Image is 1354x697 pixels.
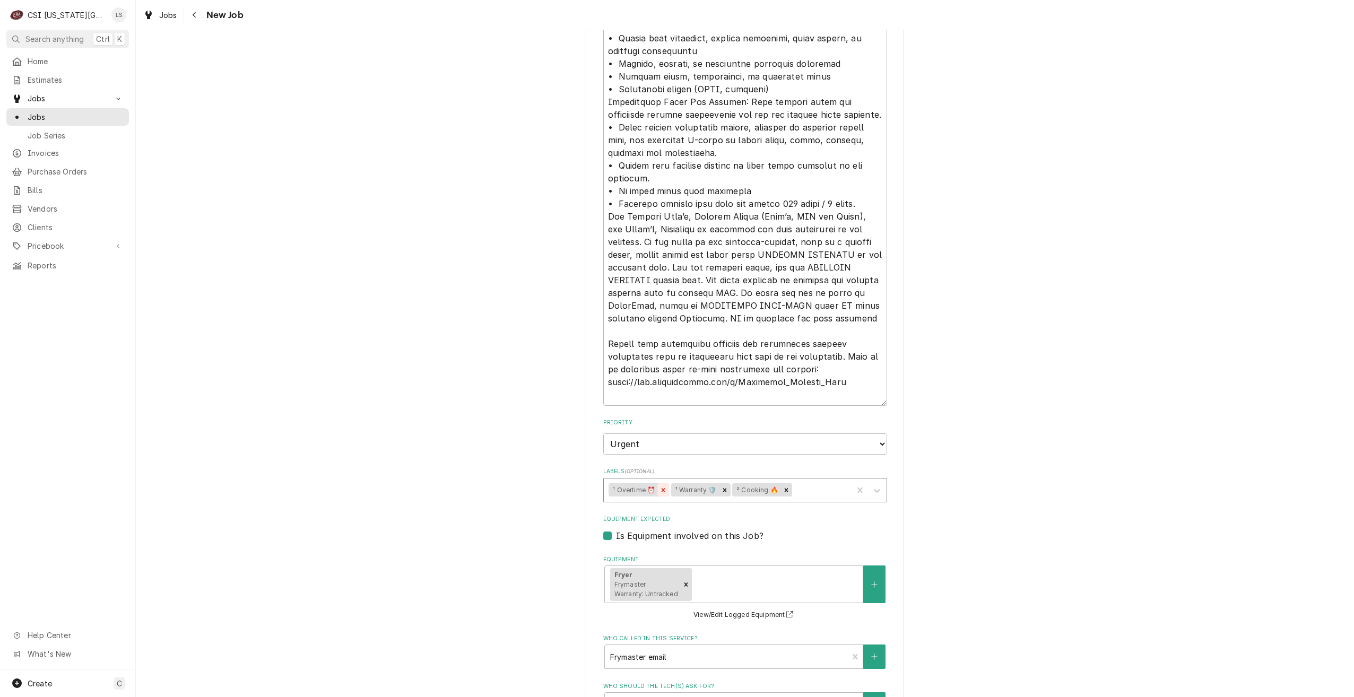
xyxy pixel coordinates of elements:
div: CSI [US_STATE][GEOGRAPHIC_DATA] [28,10,106,21]
span: Jobs [159,10,177,21]
label: Equipment [603,555,887,564]
a: Go to Help Center [6,626,129,644]
span: Vendors [28,203,124,214]
div: Priority [603,419,887,454]
span: Invoices [28,147,124,159]
button: Create New Contact [863,644,886,669]
label: Equipment Expected [603,515,887,524]
a: Home [6,53,129,70]
span: C [117,678,122,689]
span: Ctrl [96,33,110,45]
a: Invoices [6,144,129,162]
a: Bills [6,181,129,199]
svg: Create New Contact [871,653,878,660]
a: Purchase Orders [6,163,129,180]
div: ¹ Overtime ⏰ [609,483,657,497]
label: Is Equipment involved on this Job? [616,529,763,542]
a: Go to What's New [6,645,129,663]
svg: Create New Equipment [871,581,878,588]
span: Purchase Orders [28,166,124,177]
span: Estimates [28,74,124,85]
span: Clients [28,222,124,233]
label: Who should the tech(s) ask for? [603,682,887,691]
span: Create [28,679,52,688]
label: Who called in this service? [603,634,887,643]
div: Remove [object Object] [680,568,692,601]
div: CSI Kansas City's Avatar [10,7,24,22]
span: Reports [28,260,124,271]
a: Jobs [139,6,181,24]
div: Who called in this service? [603,634,887,669]
span: Pricebook [28,240,108,251]
a: Go to Pricebook [6,237,129,255]
div: ¹ Warranty 🛡️ [671,483,719,497]
div: Remove ¹ Warranty 🛡️ [719,483,731,497]
div: ² Cooking 🔥 [732,483,780,497]
a: Job Series [6,127,129,144]
div: Lindy Springer's Avatar [111,7,126,22]
button: View/Edit Logged Equipment [692,608,798,622]
span: Bills [28,185,124,196]
a: Jobs [6,108,129,126]
strong: Fryer [614,571,633,579]
div: LS [111,7,126,22]
button: Create New Equipment [863,565,886,603]
button: Navigate back [186,6,203,23]
button: Search anythingCtrlK [6,30,129,48]
span: Home [28,56,124,67]
span: Help Center [28,630,123,641]
span: ( optional ) [624,468,654,474]
div: Labels [603,467,887,502]
span: Jobs [28,93,108,104]
div: Remove ² Cooking 🔥 [780,483,792,497]
label: Priority [603,419,887,427]
span: Job Series [28,130,124,141]
a: Reports [6,257,129,274]
span: Frymaster Warranty: Untracked [614,580,678,598]
span: Search anything [25,33,84,45]
span: New Job [203,8,244,22]
a: Estimates [6,71,129,89]
a: Clients [6,219,129,236]
span: Jobs [28,111,124,123]
label: Labels [603,467,887,476]
div: Equipment Expected [603,515,887,542]
span: What's New [28,648,123,659]
div: Equipment [603,555,887,621]
div: Remove ¹ Overtime ⏰ [657,483,669,497]
span: K [117,33,122,45]
div: C [10,7,24,22]
a: Go to Jobs [6,90,129,107]
a: Vendors [6,200,129,217]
